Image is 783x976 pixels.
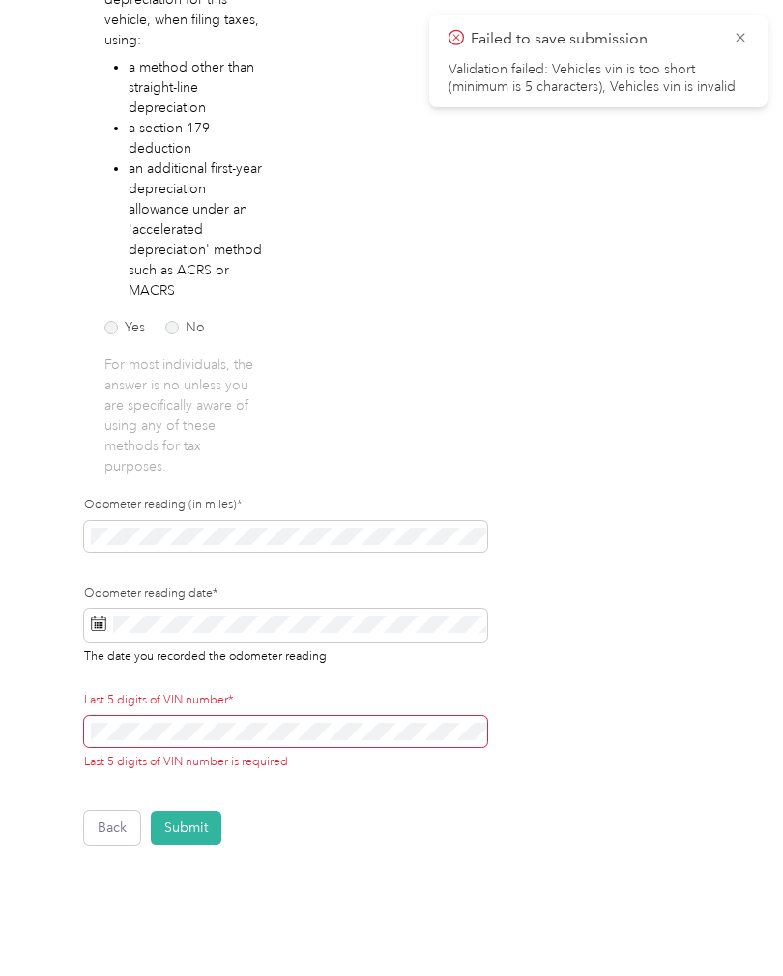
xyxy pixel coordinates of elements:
[151,811,221,845] button: Submit
[129,57,265,118] li: a method other than straight-line depreciation
[84,754,487,771] div: Last 5 digits of VIN number is required
[165,321,205,334] label: No
[129,118,265,158] li: a section 179 deduction
[104,321,145,334] label: Yes
[449,61,748,96] li: Validation failed: Vehicles vin is too short (minimum is 5 characters), Vehicles vin is invalid
[84,497,487,514] label: Odometer reading (in miles)*
[84,586,487,603] label: Odometer reading date*
[675,868,783,976] iframe: Everlance-gr Chat Button Frame
[104,355,264,476] p: For most individuals, the answer is no unless you are specifically aware of using any of these me...
[471,27,718,51] p: Failed to save submission
[84,811,140,845] button: Back
[84,692,487,709] label: Last 5 digits of VIN number*
[84,646,327,664] span: The date you recorded the odometer reading
[129,158,265,301] li: an additional first-year depreciation allowance under an 'accelerated depreciation' method such a...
